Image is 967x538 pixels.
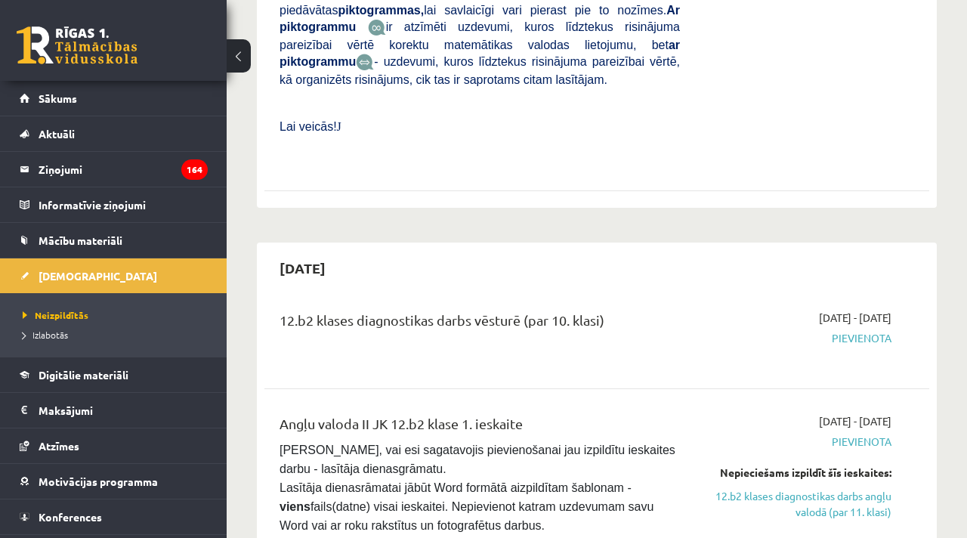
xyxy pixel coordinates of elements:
[20,81,208,116] a: Sākums
[819,413,891,429] span: [DATE] - [DATE]
[280,4,680,33] b: Ar piktogrammu
[39,91,77,105] span: Sākums
[703,330,891,346] span: Pievienota
[280,20,680,68] span: ir atzīmēti uzdevumi, kuros līdztekus risinājuma pareizībai vērtē korektu matemātikas valodas lie...
[20,187,208,222] a: Informatīvie ziņojumi
[39,510,102,524] span: Konferences
[39,233,122,247] span: Mācību materiāli
[39,368,128,382] span: Digitālie materiāli
[23,309,88,321] span: Neizpildītās
[280,444,678,532] span: [PERSON_NAME], vai esi sagatavojis pievienošanai jau izpildītu ieskaites darbu - lasītāja dienasg...
[356,54,374,71] img: wKvN42sLe3LLwAAAABJRU5ErkJggg==
[20,499,208,534] a: Konferences
[703,465,891,481] div: Nepieciešams izpildīt šīs ieskaites:
[20,393,208,428] a: Maksājumi
[280,120,337,133] span: Lai veicās!
[39,475,158,488] span: Motivācijas programma
[20,428,208,463] a: Atzīmes
[39,269,157,283] span: [DEMOGRAPHIC_DATA]
[337,120,341,133] span: J
[17,26,137,64] a: Rīgas 1. Tālmācības vidusskola
[280,55,680,86] span: - uzdevumi, kuros līdztekus risinājuma pareizībai vērtē, kā organizēts risinājums, cik tas ir sap...
[181,159,208,180] i: 164
[39,187,208,222] legend: Informatīvie ziņojumi
[280,500,310,513] strong: viens
[20,152,208,187] a: Ziņojumi164
[20,258,208,293] a: [DEMOGRAPHIC_DATA]
[280,310,680,338] div: 12.b2 klases diagnostikas darbs vēsturē (par 10. klasi)
[20,116,208,151] a: Aktuāli
[20,357,208,392] a: Digitālie materiāli
[264,250,341,286] h2: [DATE]
[280,413,680,441] div: Angļu valoda II JK 12.b2 klase 1. ieskaite
[39,393,208,428] legend: Maksājumi
[819,310,891,326] span: [DATE] - [DATE]
[338,4,424,17] b: piktogrammas,
[703,488,891,520] a: 12.b2 klases diagnostikas darbs angļu valodā (par 11. klasi)
[20,223,208,258] a: Mācību materiāli
[23,308,212,322] a: Neizpildītās
[39,152,208,187] legend: Ziņojumi
[23,328,212,342] a: Izlabotās
[368,19,386,36] img: JfuEzvunn4EvwAAAAASUVORK5CYII=
[20,464,208,499] a: Motivācijas programma
[703,434,891,450] span: Pievienota
[23,329,68,341] span: Izlabotās
[39,127,75,141] span: Aktuāli
[39,439,79,453] span: Atzīmes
